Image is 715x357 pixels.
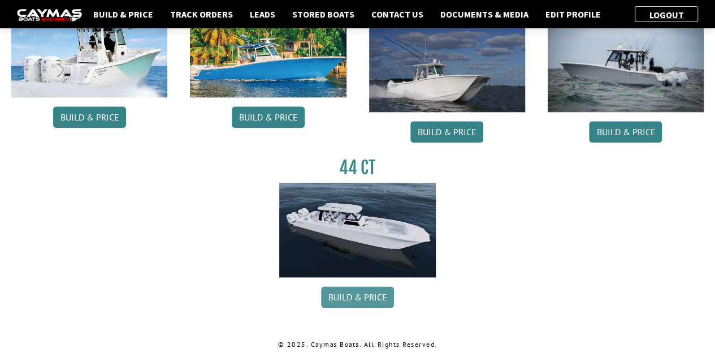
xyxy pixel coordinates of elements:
[53,106,126,128] a: Build & Price
[279,183,435,278] img: 44ct_background.png
[366,7,429,21] a: Contact Us
[540,7,606,21] a: Edit Profile
[164,7,239,21] a: Track Orders
[410,121,483,143] a: Build & Price
[435,7,534,21] a: Documents & Media
[11,339,704,350] p: © 2025. Caymas Boats. All Rights Reserved.
[279,157,435,178] h3: 44 CT
[287,7,360,21] a: Stored Boats
[548,7,704,111] img: 30_CT_photo_shoot_for_caymas_connect.jpg
[11,7,167,97] img: 341CC-thumbjpg.jpg
[244,7,281,21] a: Leads
[17,9,82,21] img: caymas-dealer-connect-2ed40d3bc7270c1d8d7ffb4b79bf05adc795679939227970def78ec6f6c03838.gif
[321,286,394,308] a: Build & Price
[369,7,525,111] img: Caymas_34_CT_pic_1.jpg
[232,106,305,128] a: Build & Price
[644,9,690,20] a: Logout
[190,7,346,97] img: 401CC_thumb.pg.jpg
[589,121,662,143] a: Build & Price
[88,7,159,21] a: Build & Price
